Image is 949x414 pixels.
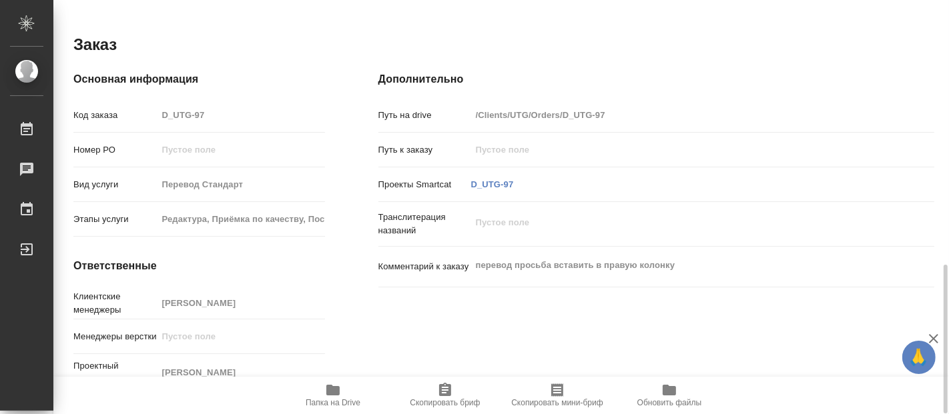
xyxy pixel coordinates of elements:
[389,377,501,414] button: Скопировать бриф
[73,359,157,386] p: Проектный менеджер
[471,105,888,125] input: Пустое поле
[908,343,930,371] span: 🙏
[157,363,325,382] input: Пустое поле
[637,398,702,407] span: Обновить файлы
[157,140,325,159] input: Пустое поле
[157,105,325,125] input: Пустое поле
[471,254,888,277] textarea: перевод просьба вставить в правую колонку
[157,175,325,194] input: Пустое поле
[73,258,325,274] h4: Ответственные
[378,143,471,157] p: Путь к заказу
[73,330,157,343] p: Менеджеры верстки
[378,260,471,273] p: Комментарий к заказу
[157,293,325,313] input: Пустое поле
[306,398,360,407] span: Папка на Drive
[277,377,389,414] button: Папка на Drive
[410,398,480,407] span: Скопировать бриф
[613,377,725,414] button: Обновить файлы
[73,34,117,55] h2: Заказ
[378,211,471,237] p: Транслитерация названий
[471,140,888,159] input: Пустое поле
[157,209,325,229] input: Пустое поле
[378,109,471,122] p: Путь на drive
[902,341,936,374] button: 🙏
[501,377,613,414] button: Скопировать мини-бриф
[73,143,157,157] p: Номер РО
[378,178,471,191] p: Проекты Smartcat
[73,213,157,226] p: Этапы услуги
[378,71,934,87] h4: Дополнительно
[73,178,157,191] p: Вид услуги
[73,109,157,122] p: Код заказа
[73,290,157,317] p: Клиентские менеджеры
[471,179,514,189] a: D_UTG-97
[73,71,325,87] h4: Основная информация
[511,398,603,407] span: Скопировать мини-бриф
[157,327,325,346] input: Пустое поле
